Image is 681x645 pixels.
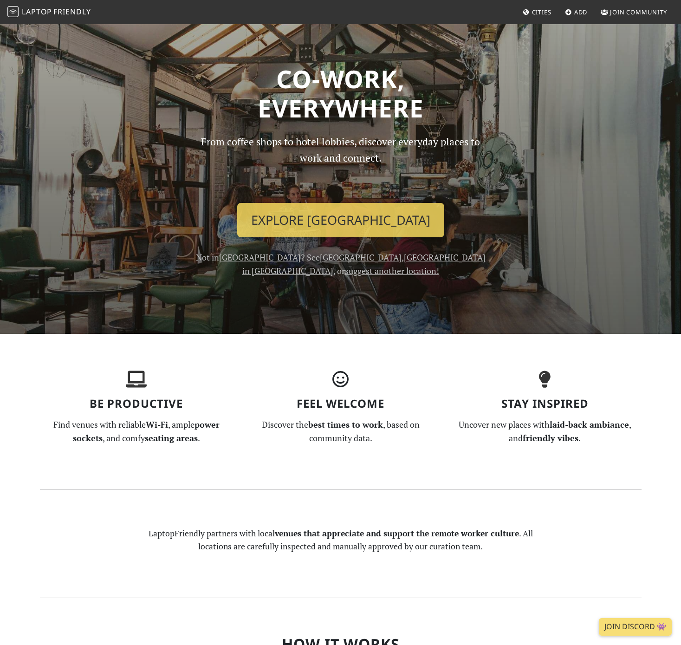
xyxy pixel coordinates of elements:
[53,7,91,17] span: Friendly
[550,419,629,430] strong: laid-back ambiance
[610,8,667,16] span: Join Community
[73,419,220,443] strong: power sockets
[275,528,519,539] strong: venues that appreciate and support the remote worker culture
[193,134,488,195] p: From coffee shops to hotel lobbies, discover everyday places to work and connect.
[320,252,402,263] a: [GEOGRAPHIC_DATA]
[7,6,19,17] img: LaptopFriendly
[244,397,437,410] h3: Feel Welcome
[7,4,91,20] a: LaptopFriendly LaptopFriendly
[237,203,444,237] a: Explore [GEOGRAPHIC_DATA]
[145,432,198,443] strong: seating areas
[448,418,642,445] p: Uncover new places with , and .
[599,618,672,636] a: Join Discord 👾
[196,252,486,276] span: Not in ? See , , or
[561,4,591,20] a: Add
[574,8,588,16] span: Add
[308,419,383,430] strong: best times to work
[345,265,439,276] a: suggest another location!
[40,418,233,445] p: Find venues with reliable , ample , and comfy .
[142,527,539,553] p: LaptopFriendly partners with local . All locations are carefully inspected and manually approved ...
[146,419,168,430] strong: Wi-Fi
[597,4,671,20] a: Join Community
[242,252,486,276] a: [GEOGRAPHIC_DATA] in [GEOGRAPHIC_DATA]
[40,397,233,410] h3: Be Productive
[244,418,437,445] p: Discover the , based on community data.
[219,252,301,263] a: [GEOGRAPHIC_DATA]
[22,7,52,17] span: Laptop
[523,432,578,443] strong: friendly vibes
[448,397,642,410] h3: Stay Inspired
[519,4,555,20] a: Cities
[532,8,551,16] span: Cities
[40,64,642,123] h1: Co-work, Everywhere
